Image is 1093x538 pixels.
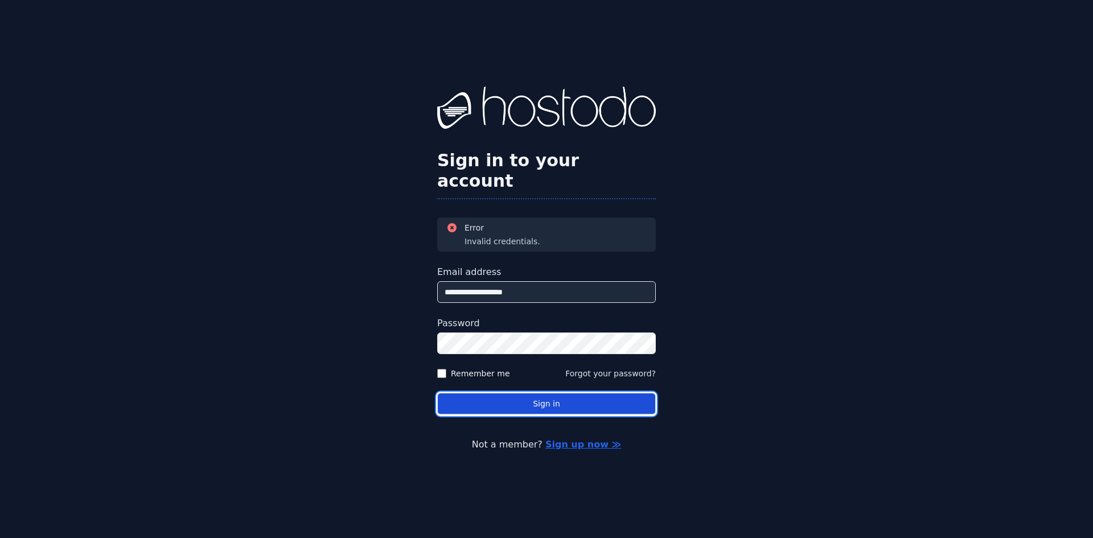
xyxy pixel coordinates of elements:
[437,265,656,279] label: Email address
[55,438,1038,451] p: Not a member?
[437,317,656,330] label: Password
[437,87,656,132] img: Hostodo
[465,236,540,247] div: Invalid credentials.
[545,439,621,450] a: Sign up now ≫
[465,222,540,233] h3: Error
[451,368,510,379] label: Remember me
[437,150,656,191] h2: Sign in to your account
[437,393,656,415] button: Sign in
[565,368,656,379] button: Forgot your password?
